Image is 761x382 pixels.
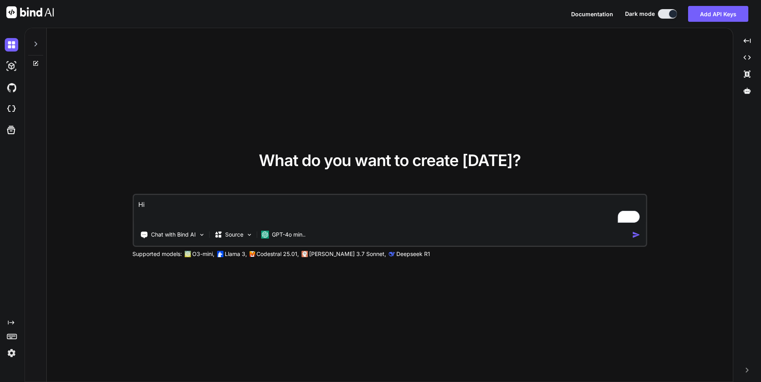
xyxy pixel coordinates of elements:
img: Pick Tools [198,231,205,238]
button: Documentation [571,10,613,18]
span: Dark mode [625,10,655,18]
img: settings [5,346,18,360]
img: cloudideIcon [5,102,18,116]
img: GPT-4 [184,251,191,257]
img: darkChat [5,38,18,52]
p: Codestral 25.01, [256,250,299,258]
img: GPT-4o mini [261,231,269,239]
span: Documentation [571,11,613,17]
img: Llama2 [217,251,223,257]
p: Source [225,231,243,239]
p: [PERSON_NAME] 3.7 Sonnet, [309,250,386,258]
button: Add API Keys [688,6,748,22]
img: claude [301,251,308,257]
p: GPT-4o min.. [272,231,306,239]
textarea: To enrich screen reader interactions, please activate Accessibility in Grammarly extension settings [134,195,646,224]
img: darkAi-studio [5,59,18,73]
p: Deepseek R1 [396,250,430,258]
p: Chat with Bind AI [151,231,196,239]
img: Mistral-AI [249,251,255,257]
p: O3-mini, [192,250,214,258]
img: icon [632,231,641,239]
img: githubDark [5,81,18,94]
img: Pick Models [246,231,252,238]
p: Supported models: [132,250,182,258]
img: claude [388,251,395,257]
p: Llama 3, [225,250,247,258]
img: Bind AI [6,6,54,18]
span: What do you want to create [DATE]? [259,151,521,170]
